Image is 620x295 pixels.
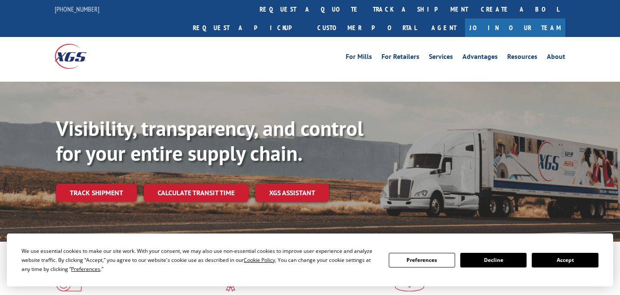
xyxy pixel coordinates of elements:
[144,184,248,202] a: Calculate transit time
[460,253,527,267] button: Decline
[55,5,99,13] a: [PHONE_NUMBER]
[465,18,565,37] a: Join Our Team
[311,18,423,37] a: Customer Portal
[255,184,329,202] a: XGS ASSISTANT
[547,53,565,63] a: About
[429,53,453,63] a: Services
[244,256,275,264] span: Cookie Policy
[389,253,455,267] button: Preferences
[7,234,613,286] div: Cookie Consent Prompt
[71,265,100,273] span: Preferences
[423,18,465,37] a: Agent
[56,184,137,202] a: Track shipment
[186,18,311,37] a: Request a pickup
[56,115,363,166] b: Visibility, transparency, and control for your entire supply chain.
[381,53,419,63] a: For Retailers
[462,53,498,63] a: Advantages
[507,53,537,63] a: Resources
[346,53,372,63] a: For Mills
[22,246,378,273] div: We use essential cookies to make our site work. With your consent, we may also use non-essential ...
[532,253,598,267] button: Accept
